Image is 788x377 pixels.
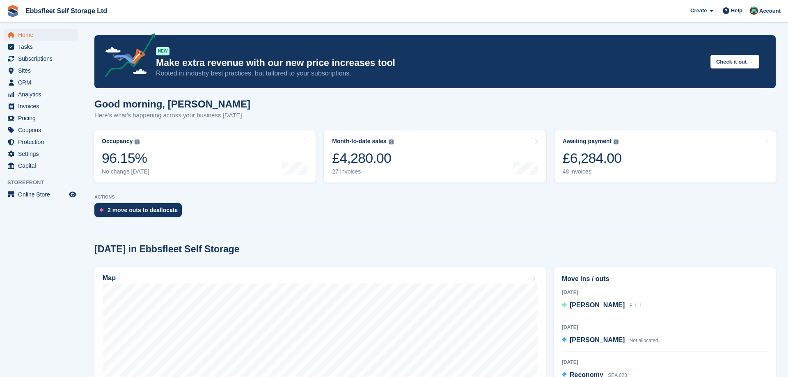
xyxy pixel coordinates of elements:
span: CRM [18,77,67,88]
div: 2 move outs to deallocate [108,207,178,213]
a: menu [4,189,78,200]
a: [PERSON_NAME] F 111 [562,300,642,311]
span: Capital [18,160,67,171]
div: £4,280.00 [332,150,393,167]
a: [PERSON_NAME] Not allocated [562,335,658,346]
span: Protection [18,136,67,148]
h1: Good morning, [PERSON_NAME] [94,98,250,110]
div: 27 invoices [332,168,393,175]
div: Awaiting payment [563,138,612,145]
a: Awaiting payment £6,284.00 48 invoices [554,130,777,183]
span: [PERSON_NAME] [570,302,625,308]
div: £6,284.00 [563,150,622,167]
div: [DATE] [562,359,768,366]
a: menu [4,29,78,41]
a: menu [4,136,78,148]
span: [PERSON_NAME] [570,336,625,343]
span: Coupons [18,124,67,136]
span: Account [759,7,781,15]
a: menu [4,112,78,124]
span: Sites [18,65,67,76]
img: price-adjustments-announcement-icon-8257ccfd72463d97f412b2fc003d46551f7dbcb40ab6d574587a9cd5c0d94... [98,33,156,80]
div: [DATE] [562,324,768,331]
img: George Spring [750,7,758,15]
a: menu [4,124,78,136]
a: menu [4,65,78,76]
p: Make extra revenue with our new price increases tool [156,57,704,69]
p: ACTIONS [94,194,776,200]
img: icon-info-grey-7440780725fd019a000dd9b08b2336e03edf1995a4989e88bcd33f0948082b44.svg [614,139,618,144]
a: Ebbsfleet Self Storage Ltd [22,4,110,18]
h2: Move ins / outs [562,274,768,284]
div: 48 invoices [563,168,622,175]
div: 96.15% [102,150,149,167]
span: Storefront [7,178,82,187]
a: 2 move outs to deallocate [94,203,186,221]
span: Not allocated [630,338,658,343]
span: Invoices [18,101,67,112]
a: menu [4,53,78,64]
span: Online Store [18,189,67,200]
p: Rooted in industry best practices, but tailored to your subscriptions. [156,69,704,78]
a: menu [4,77,78,88]
div: No change [DATE] [102,168,149,175]
h2: [DATE] in Ebbsfleet Self Storage [94,244,240,255]
img: icon-info-grey-7440780725fd019a000dd9b08b2336e03edf1995a4989e88bcd33f0948082b44.svg [135,139,140,144]
span: Help [731,7,742,15]
div: NEW [156,47,170,55]
span: Create [690,7,707,15]
div: Occupancy [102,138,133,145]
span: Subscriptions [18,53,67,64]
div: Month-to-date sales [332,138,386,145]
span: Analytics [18,89,67,100]
a: menu [4,101,78,112]
p: Here's what's happening across your business [DATE] [94,111,250,120]
a: Preview store [68,190,78,199]
span: F 111 [630,303,642,308]
a: menu [4,89,78,100]
img: icon-info-grey-7440780725fd019a000dd9b08b2336e03edf1995a4989e88bcd33f0948082b44.svg [389,139,394,144]
img: stora-icon-8386f47178a22dfd0bd8f6a31ec36ba5ce8667c1dd55bd0f319d3a0aa187defe.svg [7,5,19,17]
h2: Map [103,274,116,282]
a: menu [4,160,78,171]
a: Month-to-date sales £4,280.00 27 invoices [324,130,546,183]
div: [DATE] [562,289,768,296]
a: menu [4,148,78,160]
span: Settings [18,148,67,160]
button: Check it out → [710,55,759,69]
span: Pricing [18,112,67,124]
span: Tasks [18,41,67,53]
a: menu [4,41,78,53]
img: move_outs_to_deallocate_icon-f764333ba52eb49d3ac5e1228854f67142a1ed5810a6f6cc68b1a99e826820c5.svg [99,208,103,212]
a: Occupancy 96.15% No change [DATE] [94,130,316,183]
span: Home [18,29,67,41]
